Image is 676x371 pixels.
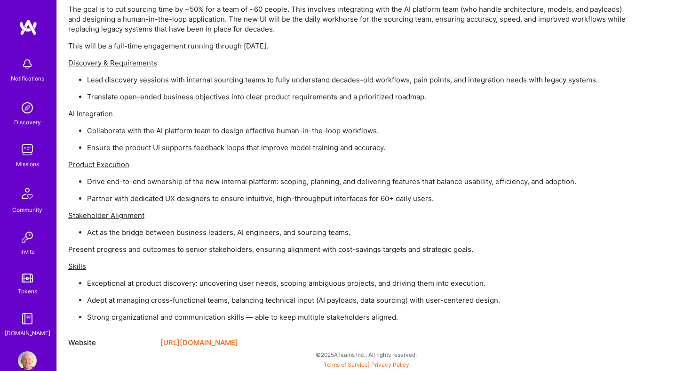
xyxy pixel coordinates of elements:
[18,351,37,370] img: User Avatar
[5,328,50,338] div: [DOMAIN_NAME]
[324,361,409,368] span: |
[160,337,238,348] a: [URL][DOMAIN_NAME]
[11,73,44,83] div: Notifications
[16,182,39,205] img: Community
[87,312,633,322] p: Strong organizational and communication skills — able to keep multiple stakeholders aligned.
[18,140,37,159] img: teamwork
[18,55,37,73] img: bell
[18,309,37,328] img: guide book
[68,109,113,118] u: AI Integration
[18,228,37,247] img: Invite
[87,92,633,102] p: Translate open-ended business objectives into clear product requirements and a prioritized roadmap.
[22,274,33,282] img: tokens
[87,295,633,305] p: Adept at managing cross-functional teams, balancing technical input (AI payloads, data sourcing) ...
[16,351,39,370] a: User Avatar
[16,159,39,169] div: Missions
[12,205,42,215] div: Community
[324,361,368,368] a: Terms of Service
[68,244,633,254] p: Present progress and outcomes to senior stakeholders, ensuring alignment with cost-savings target...
[20,247,35,257] div: Invite
[14,117,41,127] div: Discovery
[68,58,157,67] u: Discovery & Requirements
[87,278,633,288] p: Exceptional at product discovery: uncovering user needs, scoping ambiguous projects, and driving ...
[19,19,38,36] img: logo
[87,227,633,237] p: Act as the bridge between business leaders, AI engineers, and sourcing teams.
[18,286,37,296] div: Tokens
[18,98,37,117] img: discovery
[68,262,86,271] u: Skills
[87,143,633,153] p: Ensure the product UI supports feedback loops that improve model training and accuracy.
[87,194,633,203] p: Partner with dedicated UX designers to ensure intuitive, high-throughput interfaces for 60+ daily...
[87,126,633,136] p: Collaborate with the AI platform team to design effective human-in-the-loop workflows.
[68,337,153,348] div: Website
[68,211,144,220] u: Stakeholder Alignment
[87,75,633,85] p: Lead discovery sessions with internal sourcing teams to fully understand decades-old workflows, p...
[56,343,676,366] div: © 2025 ATeams Inc., All rights reserved.
[68,41,633,51] p: This will be a full-time engagement running through [DATE].
[371,361,409,368] a: Privacy Policy
[68,4,633,34] p: The goal is to cut sourcing time by ~50% for a team of ~60 people. This involves integrating with...
[87,177,633,186] p: Drive end-to-end ownership of the new internal platform: scoping, planning, and delivering featur...
[68,160,129,169] u: Product Execution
